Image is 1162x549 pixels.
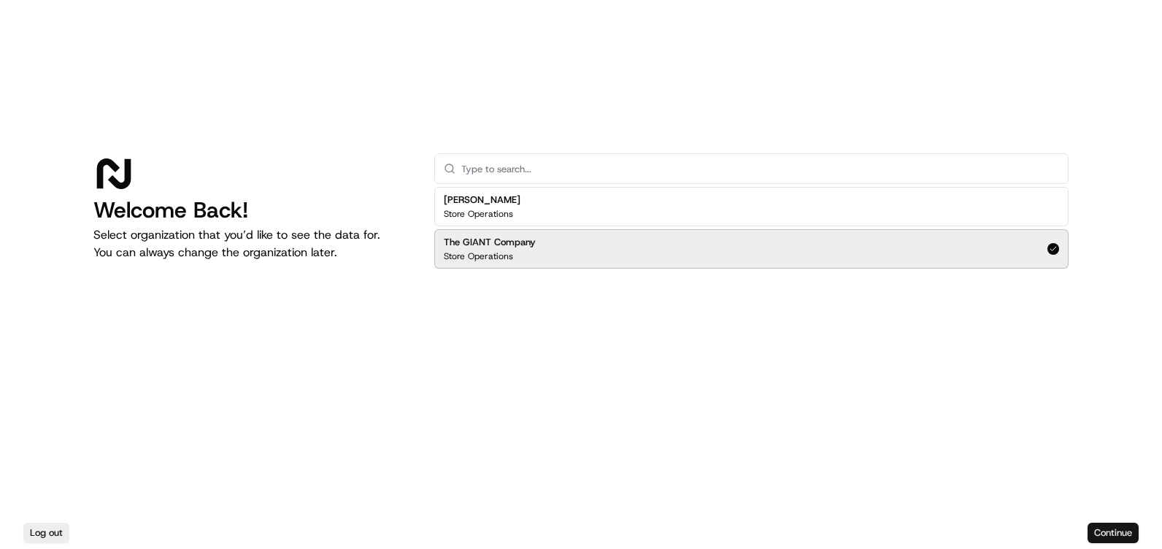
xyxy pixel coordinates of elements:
button: Continue [1088,523,1139,543]
h2: The GIANT Company [444,236,536,249]
input: Type to search... [461,154,1059,183]
div: Suggestions [434,184,1069,272]
h1: Welcome Back! [93,197,411,223]
p: Store Operations [444,208,513,220]
h2: [PERSON_NAME] [444,193,520,207]
p: Store Operations [444,250,513,262]
p: Select organization that you’d like to see the data for. You can always change the organization l... [93,226,411,261]
button: Log out [23,523,69,543]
